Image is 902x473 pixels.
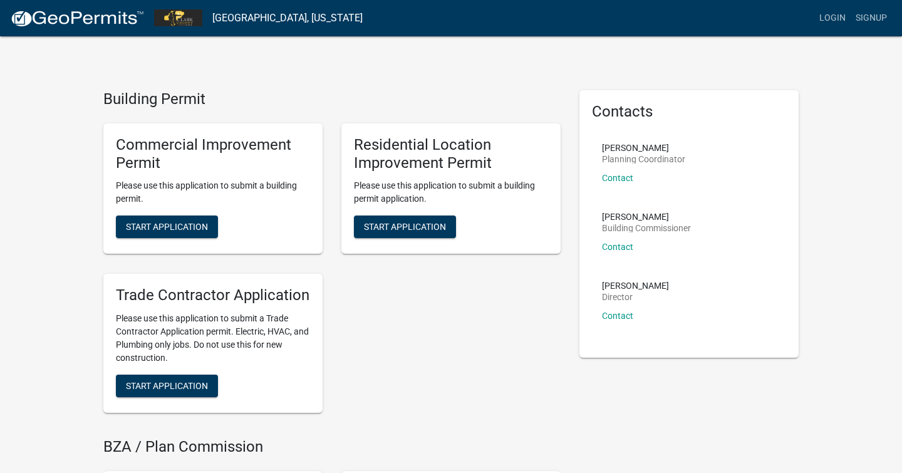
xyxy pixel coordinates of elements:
h5: Commercial Improvement Permit [116,136,310,172]
button: Start Application [354,216,456,238]
a: Contact [602,242,633,252]
span: Start Application [364,222,446,232]
p: Building Commissioner [602,224,691,232]
h5: Residential Location Improvement Permit [354,136,548,172]
p: Planning Coordinator [602,155,685,164]
img: Clark County, Indiana [154,9,202,26]
a: Signup [851,6,892,30]
h5: Trade Contractor Application [116,286,310,304]
h5: Contacts [592,103,786,121]
p: Director [602,293,669,301]
span: Start Application [126,222,208,232]
p: [PERSON_NAME] [602,212,691,221]
a: Contact [602,173,633,183]
button: Start Application [116,216,218,238]
span: Start Application [126,381,208,391]
p: Please use this application to submit a building permit application. [354,179,548,205]
p: [PERSON_NAME] [602,281,669,290]
p: [PERSON_NAME] [602,143,685,152]
h4: BZA / Plan Commission [103,438,561,456]
h4: Building Permit [103,90,561,108]
a: Contact [602,311,633,321]
p: Please use this application to submit a Trade Contractor Application permit. Electric, HVAC, and ... [116,312,310,365]
button: Start Application [116,375,218,397]
p: Please use this application to submit a building permit. [116,179,310,205]
a: Login [814,6,851,30]
a: [GEOGRAPHIC_DATA], [US_STATE] [212,8,363,29]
